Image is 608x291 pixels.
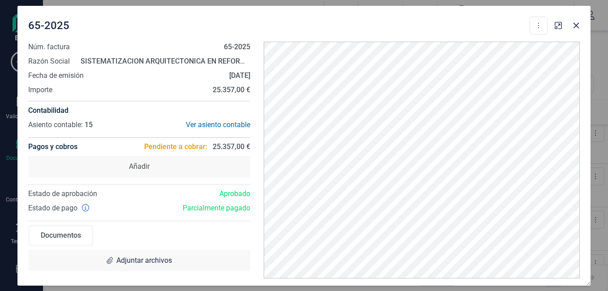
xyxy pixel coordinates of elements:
span: Estado de pago [28,203,77,214]
span: 25.357,00 € [213,141,250,152]
span: Estado de aprobación [28,189,97,198]
strong: SISTEMATIZACION ARQUITECTONICA EN REFORMAS SL [81,57,266,65]
span: Asiento contable: [28,120,83,129]
h4: Pagos y cobros [28,138,77,156]
div: Documentos [30,227,92,244]
div: Ver asiento contable [139,120,250,130]
span: Pendiente a cobrar: [144,141,207,152]
strong: [DATE] [229,71,250,80]
strong: 25.357,00 € [213,86,250,94]
h4: Contabilidad [28,105,250,116]
button: Close [569,18,583,33]
div: Adjuntar archivos [28,250,250,271]
span: Núm. factura [28,42,70,52]
span: Añadir [129,161,150,172]
div: Aprobado [139,188,257,199]
span: Adjuntar archivos [116,255,172,266]
span: Importe [28,85,52,95]
span: Razón Social [28,56,70,67]
div: Parcialmente pagado [139,203,257,214]
span: 65-2025 [28,18,69,33]
span: Fecha de emisión [28,70,84,81]
strong: 65-2025 [224,43,250,51]
span: 15 [85,120,93,129]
